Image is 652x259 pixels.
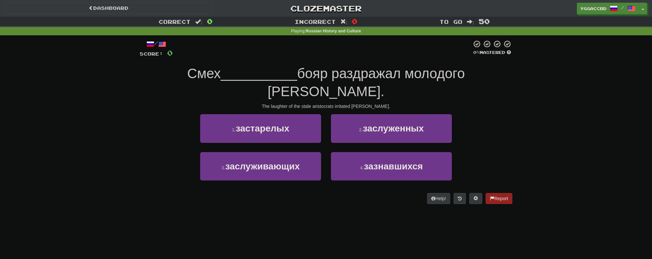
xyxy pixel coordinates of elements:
small: 4 . [360,165,364,170]
span: __________ [221,66,297,81]
span: 0 [352,17,357,25]
span: 0 [167,49,173,57]
span: Incorrect [295,18,336,25]
span: 0 [207,17,213,25]
div: / [140,40,173,48]
a: Clozemaster [222,3,430,14]
button: 4.зазнавшихся [331,152,452,181]
button: Report [486,193,512,204]
button: 2.заслуженных [331,114,452,143]
span: зазнавшихся [364,161,423,171]
span: : [340,19,348,25]
span: Score: [140,51,163,57]
div: Mastered [472,50,512,56]
button: 3.заслуживающих [200,152,321,181]
strong: Russian History and Culture [306,29,361,33]
span: yggaccBD [580,6,607,11]
span: / [621,5,624,10]
span: To go [439,18,462,25]
span: : [467,19,474,25]
a: Dashboard [5,3,213,14]
button: Help! [427,193,450,204]
button: 1.застарелых [200,114,321,143]
span: 0 % [473,50,480,55]
span: : [195,19,202,25]
span: застарелых [236,123,289,133]
span: 50 [479,17,490,25]
span: заслуживающих [225,161,300,171]
small: 1 . [232,127,236,132]
div: The laughter of the stale aristocrats irritated [PERSON_NAME]. [140,103,512,110]
button: Round history (alt+y) [454,193,466,204]
small: 3 . [221,165,225,170]
span: заслуженных [363,123,424,133]
a: yggaccBD / [577,3,639,14]
small: 2 . [359,127,363,132]
span: Correct [159,18,191,25]
span: бояр раздражал молодого [PERSON_NAME]. [267,66,465,99]
span: Смех [187,66,221,81]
